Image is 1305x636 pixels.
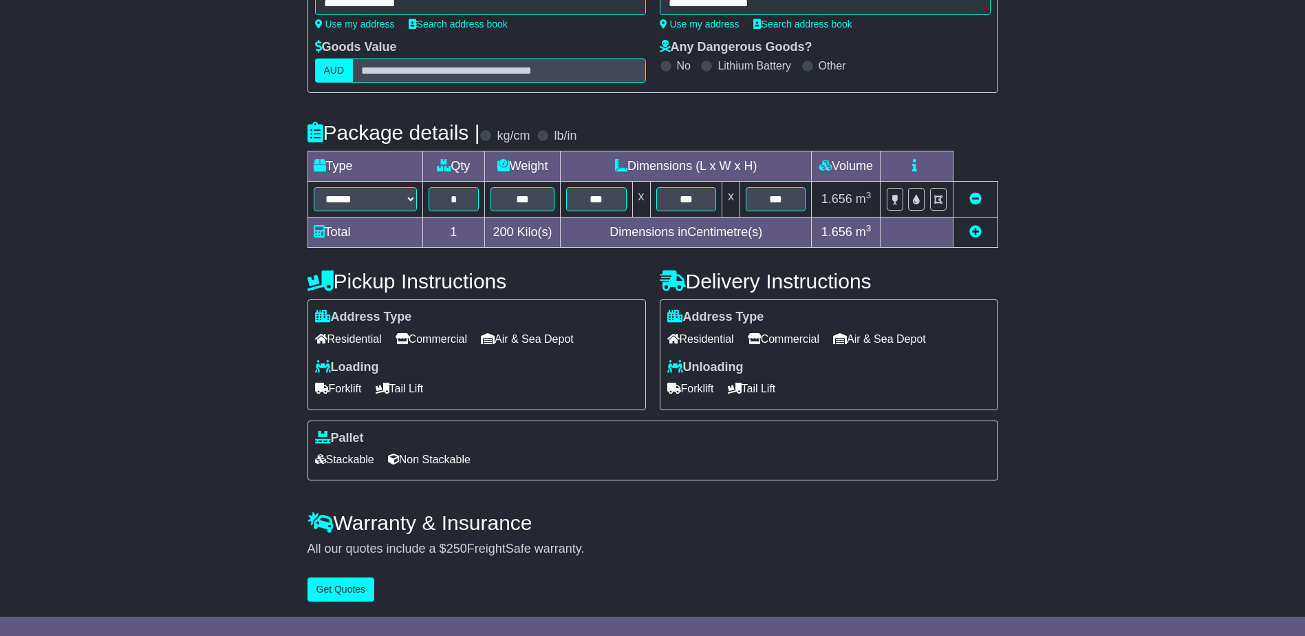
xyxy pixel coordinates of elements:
span: Residential [667,328,734,350]
div: All our quotes include a $ FreightSafe warranty. [308,542,998,557]
span: m [856,225,872,239]
td: Dimensions (L x W x H) [561,151,812,182]
sup: 3 [866,190,872,200]
label: Unloading [667,360,744,375]
label: Pallet [315,431,364,446]
td: x [722,182,740,218]
span: Forklift [315,378,362,399]
label: No [677,59,691,72]
label: Address Type [315,310,412,325]
span: Stackable [315,449,374,470]
span: 250 [446,542,467,555]
span: Air & Sea Depot [833,328,926,350]
span: Tail Lift [376,378,424,399]
span: Commercial [396,328,467,350]
span: Residential [315,328,382,350]
td: Kilo(s) [485,218,561,248]
label: kg/cm [497,129,530,144]
label: Goods Value [315,40,397,55]
td: Weight [485,151,561,182]
td: Qty [422,151,485,182]
label: Any Dangerous Goods? [660,40,812,55]
label: AUD [315,59,354,83]
span: Tail Lift [728,378,776,399]
a: Use my address [660,19,740,30]
h4: Package details | [308,121,480,144]
span: 1.656 [821,225,852,239]
label: Address Type [667,310,764,325]
h4: Pickup Instructions [308,270,646,293]
span: Commercial [748,328,819,350]
span: Forklift [667,378,714,399]
a: Add new item [969,225,982,239]
label: Lithium Battery [718,59,791,72]
span: 1.656 [821,192,852,206]
td: Volume [812,151,881,182]
a: Use my address [315,19,395,30]
td: 1 [422,218,485,248]
span: Air & Sea Depot [481,328,574,350]
td: Dimensions in Centimetre(s) [561,218,812,248]
a: Search address book [409,19,508,30]
button: Get Quotes [308,577,375,602]
h4: Delivery Instructions [660,270,998,293]
td: Total [308,218,422,248]
label: Loading [315,360,379,375]
td: x [632,182,650,218]
label: lb/in [554,129,576,144]
span: 200 [493,225,514,239]
a: Remove this item [969,192,982,206]
label: Other [819,59,846,72]
span: Non Stackable [388,449,471,470]
td: Type [308,151,422,182]
a: Search address book [753,19,852,30]
span: m [856,192,872,206]
sup: 3 [866,223,872,233]
h4: Warranty & Insurance [308,511,998,534]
